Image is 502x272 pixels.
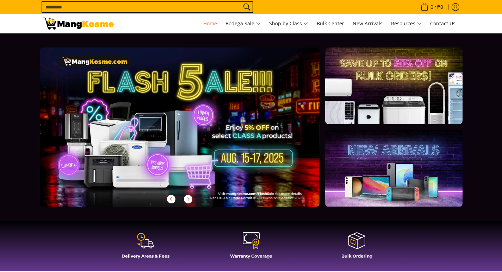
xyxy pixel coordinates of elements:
[353,20,383,27] span: New Arrivals
[200,14,221,33] a: Home
[96,253,195,259] h4: Delivery Areas & Fees
[430,20,455,27] span: Contact Us
[388,14,425,33] a: Resources
[308,253,406,259] h4: Bulk Ordering
[203,20,217,27] span: Home
[429,5,434,10] span: 0
[222,14,264,33] a: Bodega Sale
[349,14,386,33] a: New Arrivals
[40,48,342,218] a: More
[121,14,459,33] nav: Main Menu
[317,20,344,27] span: Bulk Center
[202,253,300,259] h4: Warranty Coverage
[269,19,308,28] span: Shop by Class
[180,191,196,207] button: Next
[436,5,444,10] span: ₱0
[43,18,114,30] img: Mang Kosme: Your Home Appliances Warehouse Sale Partner!
[419,3,445,11] span: •
[163,191,179,207] button: Previous
[202,232,300,264] a: Warranty Coverage
[391,19,422,28] span: Resources
[96,232,195,264] a: Delivery Areas & Fees
[225,19,261,28] span: Bodega Sale
[266,14,312,33] a: Shop by Class
[313,14,348,33] a: Bulk Center
[427,14,459,33] a: Contact Us
[308,232,406,264] a: Bulk Ordering
[241,2,253,12] button: Search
